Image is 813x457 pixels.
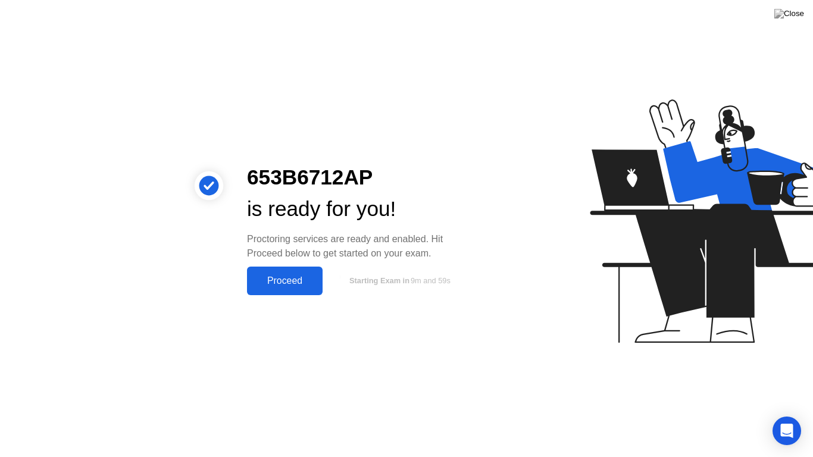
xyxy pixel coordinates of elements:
[247,267,323,295] button: Proceed
[329,270,468,292] button: Starting Exam in9m and 59s
[247,193,468,225] div: is ready for you!
[773,417,801,445] div: Open Intercom Messenger
[774,9,804,18] img: Close
[247,162,468,193] div: 653B6712AP
[247,232,468,261] div: Proctoring services are ready and enabled. Hit Proceed below to get started on your exam.
[251,276,319,286] div: Proceed
[411,276,451,285] span: 9m and 59s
